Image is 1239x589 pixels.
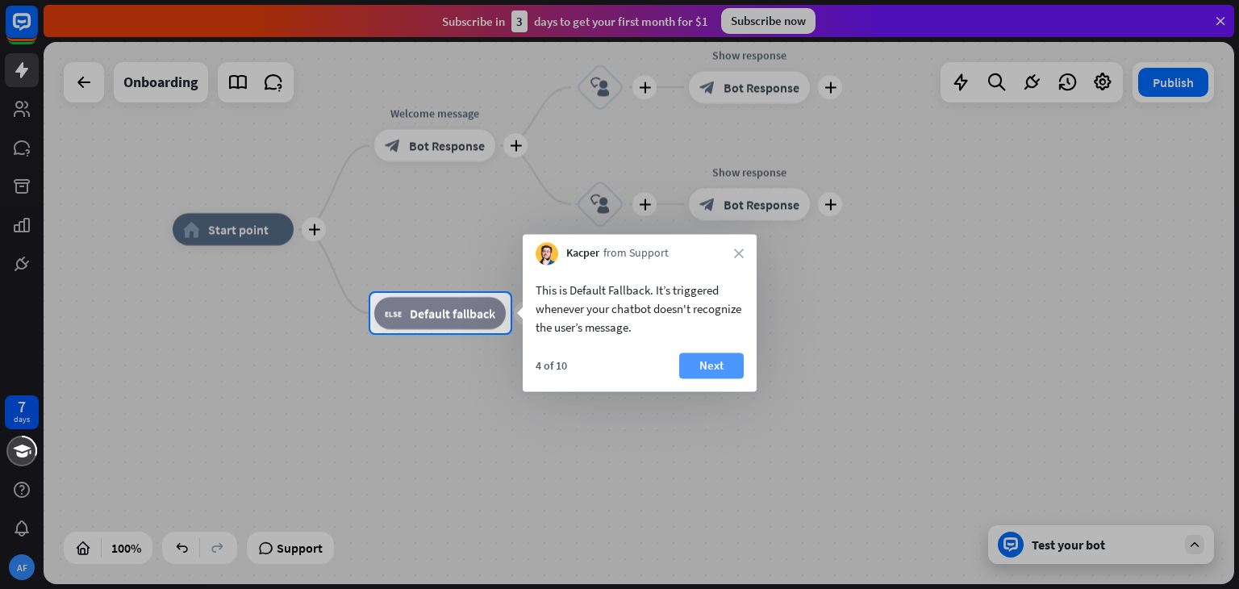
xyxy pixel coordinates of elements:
[679,353,744,378] button: Next
[536,281,744,336] div: This is Default Fallback. It’s triggered whenever your chatbot doesn't recognize the user’s message.
[734,249,744,258] i: close
[410,305,495,321] span: Default fallback
[536,358,567,373] div: 4 of 10
[603,246,669,262] span: from Support
[566,246,599,262] span: Kacper
[13,6,61,55] button: Open LiveChat chat widget
[385,305,402,321] i: block_fallback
